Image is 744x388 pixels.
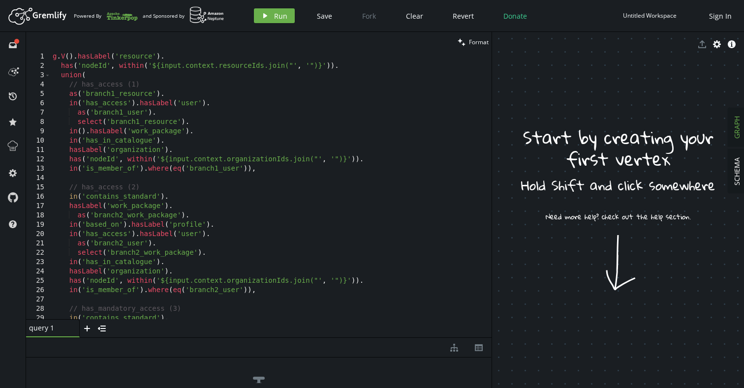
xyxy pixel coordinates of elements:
div: 8 [26,118,51,127]
button: Save [310,8,340,23]
div: 14 [26,174,51,183]
button: Revert [445,8,481,23]
div: 17 [26,202,51,211]
button: Fork [354,8,384,23]
div: 10 [26,136,51,146]
span: Fork [362,11,376,21]
div: 22 [26,248,51,258]
div: 15 [26,183,51,192]
div: 11 [26,146,51,155]
div: 23 [26,258,51,267]
div: 3 [26,71,51,80]
div: 7 [26,108,51,118]
div: 28 [26,304,51,314]
div: 2 [26,61,51,71]
div: 24 [26,267,51,276]
div: Untitled Workspace [623,12,677,19]
div: Powered By [74,7,138,25]
div: 29 [26,314,51,323]
button: Run [254,8,295,23]
img: AWS Neptune [189,6,224,24]
div: 12 [26,155,51,164]
span: Sign In [709,11,732,21]
div: 27 [26,295,51,304]
div: 4 [26,80,51,90]
span: Save [317,11,332,21]
div: 1 [26,52,51,61]
div: 21 [26,239,51,248]
div: 25 [26,276,51,286]
div: 26 [26,286,51,295]
div: 5 [26,90,51,99]
span: Clear [406,11,423,21]
button: Clear [399,8,431,23]
span: Revert [453,11,474,21]
div: 16 [26,192,51,202]
button: Donate [496,8,534,23]
div: 13 [26,164,51,174]
span: Run [274,11,287,21]
div: and Sponsored by [143,6,224,25]
div: 19 [26,220,51,230]
div: 9 [26,127,51,136]
div: 6 [26,99,51,108]
button: Sign In [704,8,737,23]
span: Donate [503,11,527,21]
div: 18 [26,211,51,220]
div: 20 [26,230,51,239]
